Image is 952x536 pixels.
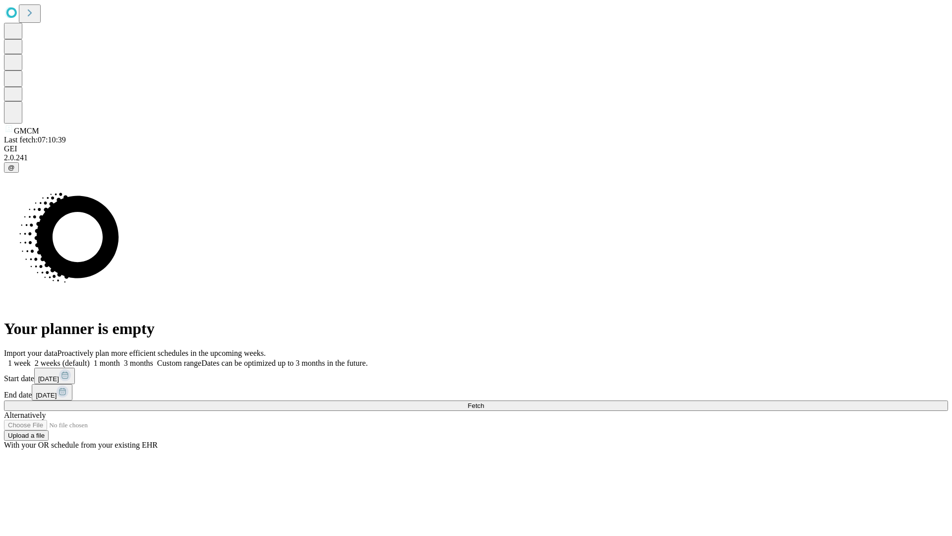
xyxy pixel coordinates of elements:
[4,320,948,338] h1: Your planner is empty
[36,392,57,399] span: [DATE]
[4,349,58,357] span: Import your data
[32,384,72,401] button: [DATE]
[157,359,201,367] span: Custom range
[4,144,948,153] div: GEI
[4,153,948,162] div: 2.0.241
[124,359,153,367] span: 3 months
[94,359,120,367] span: 1 month
[468,402,484,409] span: Fetch
[34,368,75,384] button: [DATE]
[8,359,31,367] span: 1 week
[4,401,948,411] button: Fetch
[4,430,49,441] button: Upload a file
[8,164,15,171] span: @
[38,375,59,383] span: [DATE]
[4,411,46,419] span: Alternatively
[4,441,158,449] span: With your OR schedule from your existing EHR
[4,384,948,401] div: End date
[4,135,66,144] span: Last fetch: 07:10:39
[58,349,266,357] span: Proactively plan more efficient schedules in the upcoming weeks.
[35,359,90,367] span: 2 weeks (default)
[4,162,19,173] button: @
[201,359,367,367] span: Dates can be optimized up to 3 months in the future.
[4,368,948,384] div: Start date
[14,127,39,135] span: GMCM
